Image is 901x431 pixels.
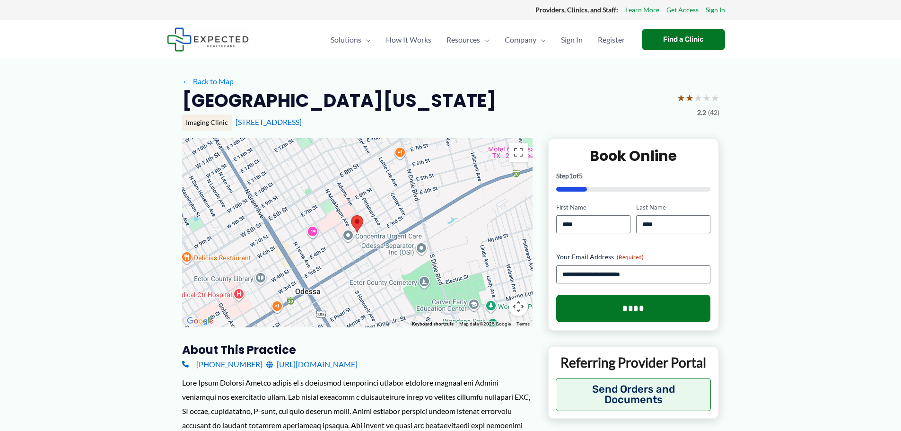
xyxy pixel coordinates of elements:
[459,321,511,326] span: Map data ©2025 Google
[439,23,497,56] a: ResourcesMenu Toggle
[516,321,530,326] a: Terms (opens in new tab)
[685,89,694,106] span: ★
[556,354,711,371] p: Referring Provider Portal
[266,357,358,371] a: [URL][DOMAIN_NAME]
[323,23,632,56] nav: Primary Site Navigation
[184,315,216,327] a: Open this area in Google Maps (opens a new window)
[182,114,232,131] div: Imaging Clinic
[182,74,234,88] a: ←Back to Map
[579,172,583,180] span: 5
[569,172,573,180] span: 1
[331,23,361,56] span: Solutions
[167,27,249,52] img: Expected Healthcare Logo - side, dark font, small
[509,297,528,316] button: Map camera controls
[480,23,490,56] span: Menu Toggle
[708,106,719,119] span: (42)
[636,203,710,212] label: Last Name
[677,89,685,106] span: ★
[590,23,632,56] a: Register
[323,23,378,56] a: SolutionsMenu Toggle
[412,321,454,327] button: Keyboard shortcuts
[182,89,496,112] h2: [GEOGRAPHIC_DATA][US_STATE]
[666,4,699,16] a: Get Access
[236,117,302,126] a: [STREET_ADDRESS]
[561,23,583,56] span: Sign In
[553,23,590,56] a: Sign In
[625,4,659,16] a: Learn More
[509,143,528,162] button: Toggle fullscreen view
[182,357,262,371] a: [PHONE_NUMBER]
[642,29,725,50] a: Find a Clinic
[184,315,216,327] img: Google
[556,203,630,212] label: First Name
[706,4,725,16] a: Sign In
[556,147,711,165] h2: Book Online
[378,23,439,56] a: How It Works
[361,23,371,56] span: Menu Toggle
[386,23,431,56] span: How It Works
[702,89,711,106] span: ★
[182,77,191,86] span: ←
[556,173,711,179] p: Step of
[694,89,702,106] span: ★
[182,343,533,357] h3: About this practice
[536,23,546,56] span: Menu Toggle
[497,23,553,56] a: CompanyMenu Toggle
[556,378,711,411] button: Send Orders and Documents
[446,23,480,56] span: Resources
[697,106,706,119] span: 2.2
[617,254,644,261] span: (Required)
[711,89,719,106] span: ★
[505,23,536,56] span: Company
[535,6,618,14] strong: Providers, Clinics, and Staff:
[598,23,625,56] span: Register
[556,252,711,262] label: Your Email Address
